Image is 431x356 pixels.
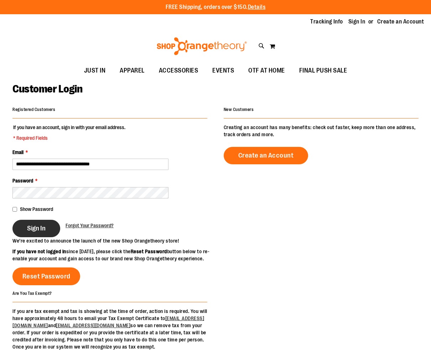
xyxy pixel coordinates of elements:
p: Creating an account has many benefits: check out faster, keep more than one address, track orders... [224,124,419,138]
a: Reset Password [12,267,80,285]
a: EVENTS [205,63,241,79]
strong: Registered Customers [12,107,55,112]
button: Sign In [12,220,60,237]
p: since [DATE], please click the button below to re-enable your account and gain access to our bran... [12,248,215,262]
a: OTF AT HOME [241,63,292,79]
p: We’re excited to announce the launch of the new Shop Orangetheory store! [12,237,215,244]
a: Tracking Info [310,18,343,26]
span: Show Password [20,206,53,212]
span: OTF AT HOME [248,63,285,79]
a: APPAREL [113,63,152,79]
a: Create an Account [377,18,424,26]
a: JUST IN [77,63,113,79]
a: Forgot Your Password? [66,222,114,229]
span: Reset Password [22,272,71,280]
span: ACCESSORIES [159,63,198,79]
span: Password [12,178,33,184]
span: JUST IN [84,63,106,79]
span: APPAREL [120,63,145,79]
a: Create an Account [224,147,308,164]
p: FREE Shipping, orders over $150. [166,3,266,11]
a: [EMAIL_ADDRESS][DOMAIN_NAME] [56,323,130,328]
a: Sign In [348,18,365,26]
strong: Are You Tax Exempt? [12,291,52,296]
strong: Reset Password [131,249,167,254]
span: Create an Account [238,152,294,159]
a: ACCESSORIES [152,63,206,79]
img: Shop Orangetheory [156,37,248,55]
span: Sign In [27,224,46,232]
strong: If you have not logged in [12,249,66,254]
a: Details [248,4,266,10]
a: FINAL PUSH SALE [292,63,354,79]
span: * Required Fields [13,134,125,142]
legend: If you have an account, sign in with your email address. [12,124,126,142]
span: Forgot Your Password? [66,223,114,228]
span: Email [12,149,24,155]
strong: New Customers [224,107,254,112]
span: FINAL PUSH SALE [299,63,347,79]
span: EVENTS [212,63,234,79]
p: If you are tax exempt and tax is showing at the time of order, action is required. You will have ... [12,308,207,350]
span: Customer Login [12,83,82,95]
